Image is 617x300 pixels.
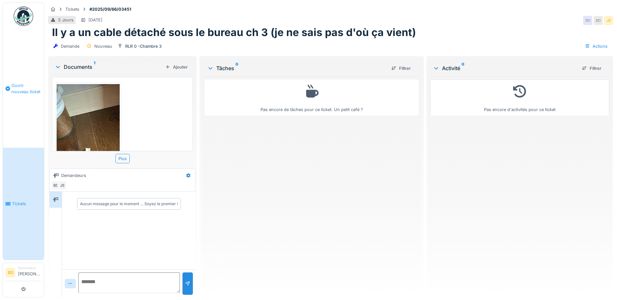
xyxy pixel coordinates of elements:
div: Filtrer [389,64,413,73]
div: 5 Jours [58,17,74,23]
li: BD [6,268,15,278]
h1: Il y a un cable détaché sous le bureau ch 3 (je ne sais pas d'où ça vient) [52,26,416,39]
div: BD [594,16,603,25]
img: Badge_color-CXgf-gQk.svg [14,6,33,26]
div: Actions [582,42,610,51]
div: Demandeur [18,266,41,270]
sup: 0 [235,64,238,72]
div: [DATE] [88,17,102,23]
sup: 1 [94,63,95,71]
span: Ouvrir nouveau ticket [11,82,41,95]
a: Ouvrir nouveau ticket [3,30,44,148]
div: Aucun message pour le moment … Soyez le premier ! [80,201,178,207]
div: BD [51,181,60,190]
sup: 0 [462,64,464,72]
div: RLR 0 -Chambre 3 [125,43,162,49]
div: Pas encore de tâches pour ce ticket. Un petit café ? [209,82,414,113]
div: Ajouter [163,63,190,71]
div: Tâches [207,64,386,72]
div: Demandeurs [61,172,86,179]
span: Tickets [12,201,41,207]
div: Pas encore d'activités pour ce ticket [435,82,605,113]
div: Demande [61,43,79,49]
strong: #2025/09/66/03451 [87,6,134,12]
div: Filtrer [579,64,604,73]
div: Tickets [65,6,79,12]
div: Activité [433,64,577,72]
div: Nouveau [94,43,112,49]
div: JS [604,16,613,25]
div: Documents [55,63,163,71]
div: BD [583,16,592,25]
li: [PERSON_NAME] [18,266,41,280]
a: Tickets [3,148,44,260]
div: Plus [115,154,130,163]
div: JS [58,181,67,190]
img: zuqruqrx576xf783iwabbphgp9c4 [57,84,120,196]
a: BD Demandeur[PERSON_NAME] [6,266,41,281]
